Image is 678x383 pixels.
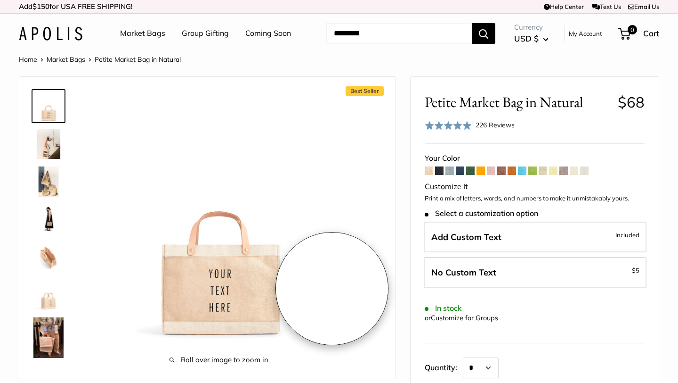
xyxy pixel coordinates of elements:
[95,91,343,340] img: Petite Market Bag in Natural
[425,180,645,194] div: Customize It
[33,280,64,310] img: Petite Market Bag in Natural
[120,26,165,41] a: Market Bags
[569,28,602,39] a: My Account
[32,2,49,11] span: $150
[33,242,64,272] img: description_Spacious inner area with room for everything.
[629,265,639,276] span: -
[425,209,538,218] span: Select a customization option
[472,23,495,44] button: Search
[19,53,181,66] nav: Breadcrumb
[592,3,621,10] a: Text Us
[431,232,501,242] span: Add Custom Text
[19,27,82,41] img: Apolis
[32,165,65,199] a: description_The Original Market bag in its 4 native styles
[424,257,646,288] label: Leave Blank
[425,355,463,378] label: Quantity:
[628,3,659,10] a: Email Us
[424,222,646,253] label: Add Custom Text
[32,89,65,123] a: Petite Market Bag in Natural
[33,129,64,159] img: description_Effortless style that elevates every moment
[615,229,639,241] span: Included
[33,317,64,358] img: Petite Market Bag in Natural
[33,167,64,197] img: description_The Original Market bag in its 4 native styles
[346,86,384,96] span: Best Seller
[425,304,462,313] span: In stock
[544,3,584,10] a: Help Center
[32,278,65,312] a: Petite Market Bag in Natural
[628,25,637,34] span: 0
[182,26,229,41] a: Group Gifting
[425,194,645,203] p: Print a mix of letters, words, and numbers to make it unmistakably yours.
[643,28,659,38] span: Cart
[425,151,645,166] div: Your Color
[32,316,65,360] a: Petite Market Bag in Natural
[32,202,65,236] a: Petite Market Bag in Natural
[245,26,291,41] a: Coming Soon
[476,121,515,129] span: 226 Reviews
[32,127,65,161] a: description_Effortless style that elevates every moment
[19,55,37,64] a: Home
[431,314,498,322] a: Customize for Groups
[431,267,496,278] span: No Custom Text
[425,312,498,325] div: or
[632,266,639,274] span: $5
[32,240,65,274] a: description_Spacious inner area with room for everything.
[514,33,539,43] span: USD $
[514,31,549,46] button: USD $
[619,26,659,41] a: 0 Cart
[326,23,472,44] input: Search...
[33,204,64,234] img: Petite Market Bag in Natural
[514,21,549,34] span: Currency
[425,93,611,111] span: Petite Market Bag in Natural
[618,93,645,111] span: $68
[47,55,85,64] a: Market Bags
[95,353,343,366] span: Roll over image to zoom in
[95,55,181,64] span: Petite Market Bag in Natural
[33,91,64,121] img: Petite Market Bag in Natural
